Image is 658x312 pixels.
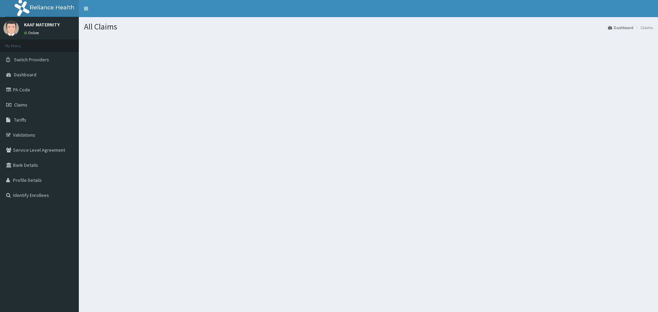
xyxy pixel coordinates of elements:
[608,25,633,30] a: Dashboard
[3,21,19,36] img: User Image
[14,117,26,123] span: Tariffs
[14,102,27,108] span: Claims
[84,22,653,31] h1: All Claims
[24,22,60,27] p: KAAF MATERNITY
[14,57,49,63] span: Switch Providers
[14,72,36,78] span: Dashboard
[634,25,653,30] li: Claims
[24,30,40,35] a: Online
